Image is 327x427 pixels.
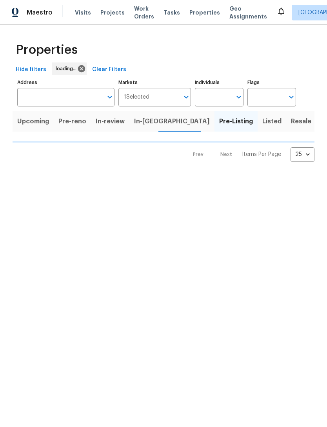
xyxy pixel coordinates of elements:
label: Flags [247,80,296,85]
span: Visits [75,9,91,16]
label: Markets [118,80,191,85]
span: Upcoming [17,116,49,127]
span: Projects [100,9,125,16]
nav: Pagination Navigation [185,147,314,162]
span: Pre-Listing [219,116,253,127]
button: Hide filters [13,62,49,77]
span: Clear Filters [92,65,126,75]
span: Pre-reno [58,116,86,127]
label: Individuals [195,80,243,85]
button: Open [181,92,192,103]
span: Resale [291,116,311,127]
label: Address [17,80,114,85]
span: 1 Selected [124,94,149,101]
span: In-[GEOGRAPHIC_DATA] [134,116,210,127]
button: Clear Filters [89,62,129,77]
span: Tasks [163,10,180,15]
span: loading... [56,65,80,73]
span: Properties [189,9,220,16]
button: Open [104,92,115,103]
span: Work Orders [134,5,154,20]
button: Open [286,92,297,103]
span: Listed [262,116,282,127]
div: loading... [52,62,87,75]
span: Properties [16,46,78,54]
div: 25 [291,144,314,165]
button: Open [233,92,244,103]
span: In-review [96,116,125,127]
p: Items Per Page [242,150,281,158]
span: Maestro [27,9,53,16]
span: Geo Assignments [229,5,267,20]
span: Hide filters [16,65,46,75]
